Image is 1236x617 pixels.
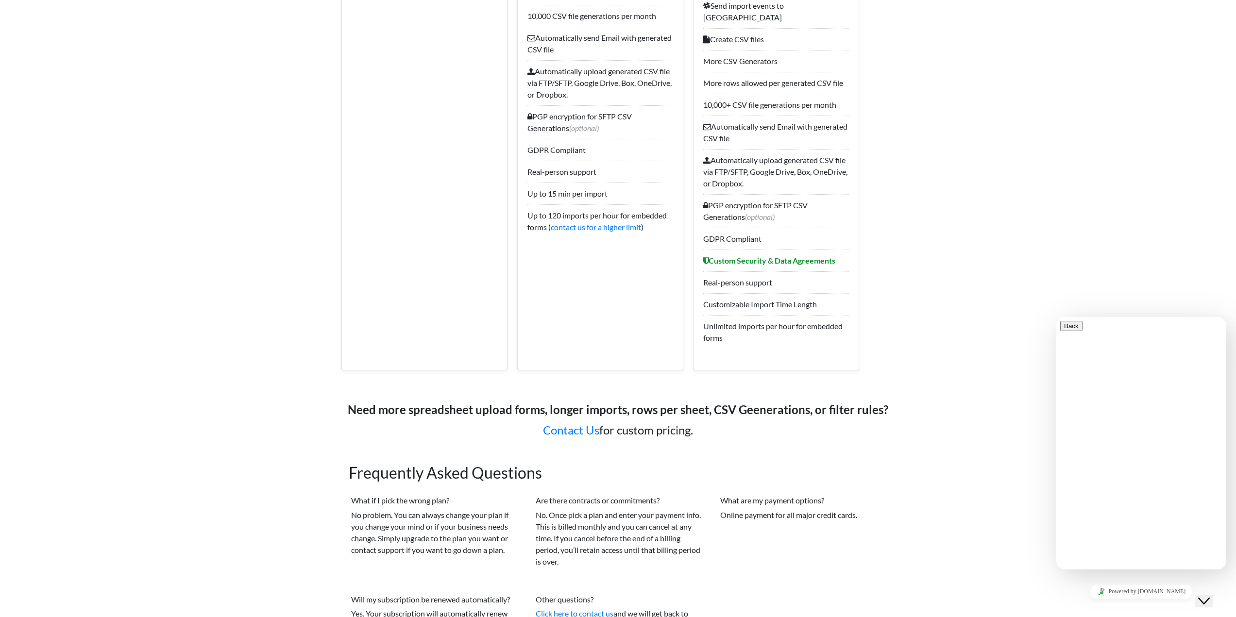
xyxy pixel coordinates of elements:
p: No problem. You can always change your plan if you change your mind or if your business needs cha... [351,509,516,556]
li: Automatically upload generated CSV file via FTP/SFTP, Google Drive, Box, OneDrive, or Dropbox. [703,149,849,194]
li: Up to 15 min per import [527,183,673,204]
li: Customizable Import Time Length [703,293,849,315]
li: Unlimited imports per hour for embedded forms [703,315,849,349]
p: No. Once pick a plan and enter your payment info. This is billed monthly and you can cancel at an... [536,509,701,567]
li: More rows allowed per generated CSV file [703,72,849,94]
li: Automatically send Email with generated CSV file [527,27,673,60]
h2: Frequently Asked Questions [349,464,888,482]
h6: Are there contracts or commitments? [536,496,701,505]
b: Need more spreadsheet upload forms, longer imports, rows per sheet, CSV Geenerations, or filter r... [348,402,888,417]
span: (optional) [569,123,599,133]
li: Real-person support [527,161,673,183]
iframe: chat widget [1056,581,1226,602]
span: (optional) [745,212,775,221]
h5: for custom pricing. [341,380,895,460]
li: Automatically upload generated CSV file via FTP/SFTP, Google Drive, Box, OneDrive, or Dropbox. [527,60,673,105]
iframe: chat widget [1195,578,1226,607]
h6: What are my payment options? [720,496,885,505]
b: Custom Security & Data Agreements [703,256,835,265]
li: Up to 120 imports per hour for embedded forms ( ) [527,204,673,238]
li: Real-person support [703,271,849,293]
li: PGP encryption for SFTP CSV Generations [527,105,673,139]
a: contact us for a higher limit [551,222,641,232]
li: More CSV Generators [703,50,849,72]
li: 10,000+ CSV file generations per month [703,94,849,116]
a: Contact Us [543,423,599,437]
h6: What if I pick the wrong plan? [351,496,516,505]
h6: Other questions? [536,595,701,604]
li: GDPR Compliant [703,228,849,250]
li: GDPR Compliant [527,139,673,161]
li: Create CSV files [703,28,849,50]
li: PGP encryption for SFTP CSV Generations [703,194,849,228]
li: 10,000 CSV file generations per month [527,5,673,27]
li: Automatically send Email with generated CSV file [703,116,849,149]
iframe: chat widget [1056,317,1226,569]
h6: Will my subscription be renewed automatically? [351,595,516,604]
p: Online payment for all major credit cards. [720,509,885,521]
